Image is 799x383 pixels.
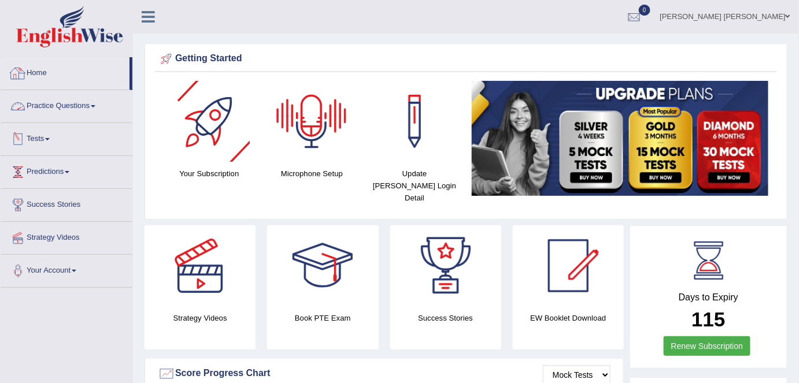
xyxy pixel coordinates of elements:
h4: Your Subscription [164,168,255,180]
a: Home [1,57,130,86]
a: Renew Subscription [664,336,751,356]
b: 115 [691,308,725,330]
a: Strategy Videos [1,222,132,251]
h4: Update [PERSON_NAME] Login Detail [369,168,460,204]
span: 0 [639,5,650,16]
a: Tests [1,123,132,152]
div: Getting Started [158,50,774,68]
h4: Strategy Videos [145,312,256,324]
h4: Success Stories [390,312,501,324]
a: Success Stories [1,189,132,218]
a: Practice Questions [1,90,132,119]
h4: Book PTE Exam [267,312,378,324]
div: Score Progress Chart [158,365,611,382]
h4: Microphone Setup [267,168,358,180]
a: Your Account [1,255,132,284]
h4: EW Booklet Download [513,312,624,324]
a: Predictions [1,156,132,185]
img: small5.jpg [472,81,768,196]
h4: Days to Expiry [643,292,774,303]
